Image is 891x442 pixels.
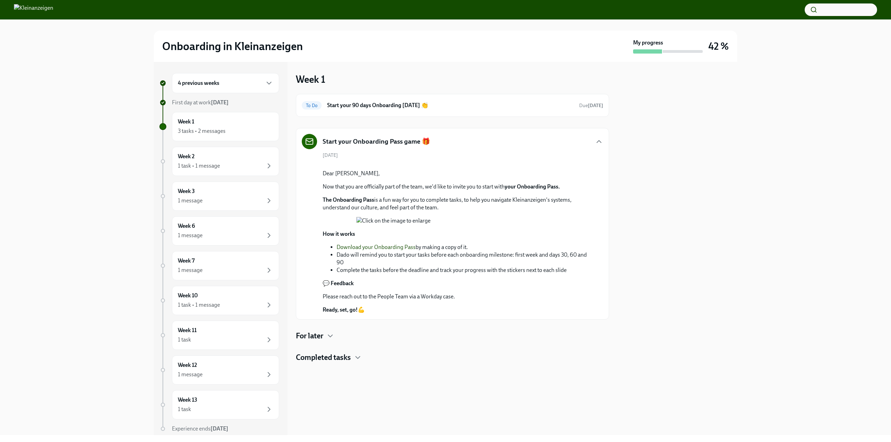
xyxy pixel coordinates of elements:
[323,152,338,159] span: [DATE]
[172,73,279,93] div: 4 previous weeks
[296,331,609,341] div: For later
[337,244,416,250] a: Download your Onboarding Pass
[323,196,374,203] strong: The Onboarding Pass
[505,183,560,190] strong: your Onboarding Pass.
[588,103,603,109] strong: [DATE]
[323,306,592,314] p: 💪
[159,182,279,211] a: Week 31 message
[337,243,592,251] li: by making a copy of it.
[178,266,203,274] div: 1 message
[178,257,195,265] h6: Week 7
[178,327,197,334] h6: Week 11
[172,425,228,432] span: Experience ends
[296,73,325,86] h3: Week 1
[159,286,279,315] a: Week 101 task • 1 message
[323,196,592,211] p: is a fun way for you to complete tasks, to help you navigate Kleinanzeigen's systems, understand ...
[356,217,559,225] button: Zoom image
[323,306,358,313] strong: Ready, set, go!
[159,216,279,246] a: Week 61 message
[296,331,323,341] h4: For later
[178,361,197,369] h6: Week 12
[178,197,203,204] div: 1 message
[178,405,191,413] div: 1 task
[178,371,203,378] div: 1 message
[302,103,322,108] span: To Do
[211,425,228,432] strong: [DATE]
[302,100,603,111] a: To DoStart your 90 days Onboarding [DATE] 👏Due[DATE]
[211,99,229,106] strong: [DATE]
[159,321,279,350] a: Week 111 task
[159,147,279,176] a: Week 21 task • 1 message
[337,251,592,266] li: Dado will remind you to start your tasks before each onboarding milestone: first week and days 30...
[323,183,592,191] p: Now that you are officially part of the team, we'd like to invite you to start with
[162,39,303,53] h2: Onboarding in Kleinanzeigen
[323,137,430,146] h5: Start your Onboarding Pass game 🎁
[323,231,355,237] strong: How it works
[159,355,279,385] a: Week 121 message
[178,127,226,135] div: 3 tasks • 2 messages
[323,293,592,300] p: Please reach out to the People Team via a Workday case.
[178,232,203,239] div: 1 message
[323,280,354,287] strong: 💬 Feedback
[159,112,279,141] a: Week 13 tasks • 2 messages
[172,99,229,106] span: First day at work
[323,170,592,177] p: Dear [PERSON_NAME],
[579,102,603,109] span: September 4th, 2025 16:00
[178,162,220,170] div: 1 task • 1 message
[178,336,191,344] div: 1 task
[178,396,197,404] h6: Week 13
[633,39,663,47] strong: My progress
[178,222,195,230] h6: Week 6
[159,99,279,106] a: First day at work[DATE]
[178,301,220,309] div: 1 task • 1 message
[296,352,351,363] h4: Completed tasks
[159,251,279,280] a: Week 71 message
[579,103,603,109] span: Due
[159,390,279,419] a: Week 131 task
[327,102,574,109] h6: Start your 90 days Onboarding [DATE] 👏
[178,292,198,299] h6: Week 10
[178,153,195,160] h6: Week 2
[14,4,53,15] img: Kleinanzeigen
[296,352,609,363] div: Completed tasks
[708,40,729,53] h3: 42 %
[337,266,592,274] li: Complete the tasks before the deadline and track your progress with the stickers next to each slide
[178,118,194,126] h6: Week 1
[178,187,195,195] h6: Week 3
[178,79,219,87] h6: 4 previous weeks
